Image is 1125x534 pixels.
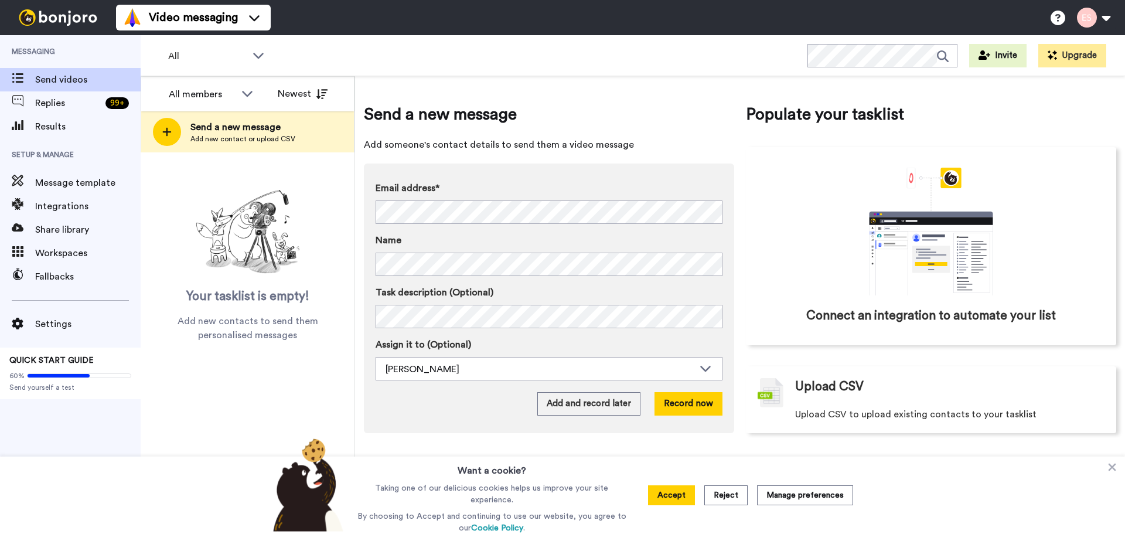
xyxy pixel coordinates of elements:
span: Fallbacks [35,270,141,284]
button: Newest [269,82,336,106]
span: 60% [9,371,25,380]
button: Upgrade [1038,44,1106,67]
button: Reject [704,485,748,505]
p: By choosing to Accept and continuing to use our website, you agree to our . [354,511,629,534]
button: Record now [654,392,722,416]
span: Share library [35,223,141,237]
span: Send videos [35,73,141,87]
p: Taking one of our delicious cookies helps us improve your site experience. [354,482,629,506]
label: Assign it to (Optional) [376,338,722,352]
div: All members [169,87,236,101]
span: Send yourself a test [9,383,131,392]
span: Integrations [35,199,141,213]
span: Replies [35,96,101,110]
img: csv-grey.png [758,378,783,407]
span: Send a new message [364,103,734,126]
img: bear-with-cookie.png [262,438,349,532]
span: Connect an integration to automate your list [806,307,1056,325]
button: Manage preferences [757,485,853,505]
span: Send a new message [190,120,295,134]
img: bj-logo-header-white.svg [14,9,102,26]
span: Upload CSV [795,378,864,396]
span: Populate your tasklist [746,103,1116,126]
img: vm-color.svg [123,8,142,27]
span: Results [35,120,141,134]
label: Email address* [376,181,722,195]
span: Add someone's contact details to send them a video message [364,138,734,152]
div: 99 + [105,97,129,109]
span: Video messaging [149,9,238,26]
h3: Want a cookie? [458,457,526,478]
img: ready-set-action.png [189,185,306,279]
div: [PERSON_NAME] [386,362,694,376]
span: Settings [35,317,141,331]
span: Add new contacts to send them personalised messages [158,314,337,342]
a: Cookie Policy [471,524,523,532]
span: QUICK START GUIDE [9,356,94,365]
button: Add and record later [537,392,640,416]
label: Task description (Optional) [376,285,722,300]
span: Message template [35,176,141,190]
button: Accept [648,485,695,505]
button: Invite [969,44,1027,67]
span: All [168,49,247,63]
span: Your tasklist is empty! [186,288,309,305]
span: Add new contact or upload CSV [190,134,295,144]
span: Upload CSV to upload existing contacts to your tasklist [795,407,1037,421]
span: Workspaces [35,246,141,260]
span: Name [376,233,401,247]
div: animation [843,168,1019,295]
